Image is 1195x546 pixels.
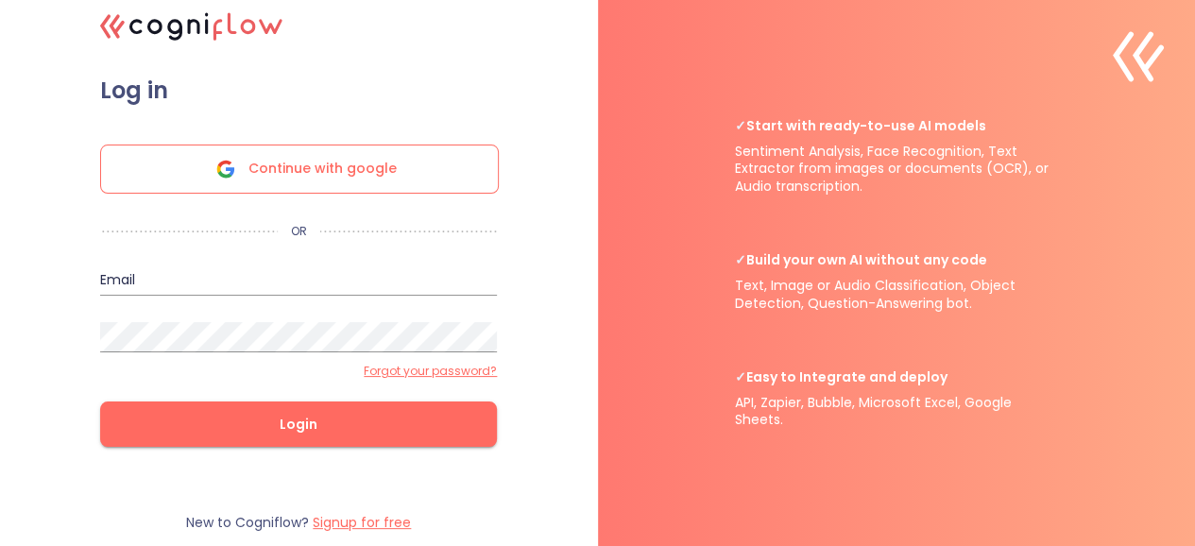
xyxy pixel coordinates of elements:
p: API, Zapier, Bubble, Microsoft Excel, Google Sheets. [735,368,1059,429]
label: Signup for free [313,513,411,532]
b: ✓ [735,116,746,135]
span: Build your own AI without any code [735,251,1059,269]
span: Start with ready-to-use AI models [735,117,1059,135]
span: Login [130,413,467,436]
b: ✓ [735,250,746,269]
p: Sentiment Analysis, Face Recognition, Text Extractor from images or documents (OCR), or Audio tra... [735,117,1059,195]
b: ✓ [735,367,746,386]
span: Easy to Integrate and deploy [735,368,1059,386]
span: Log in [100,77,497,105]
p: Text, Image or Audio Classification, Object Detection, Question-Answering bot. [735,251,1059,312]
p: OR [278,224,320,239]
button: Login [100,401,497,447]
span: Continue with google [248,145,397,193]
div: Continue with google [100,145,499,194]
label: Forgot your password? [364,364,497,379]
p: New to Cogniflow? [186,514,411,532]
